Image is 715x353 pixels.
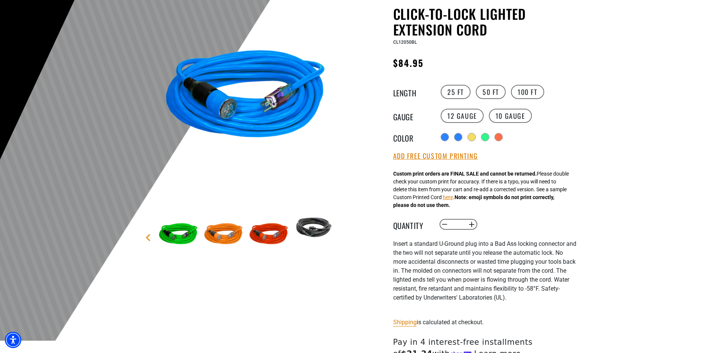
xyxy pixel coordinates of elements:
[511,85,544,99] label: 100 FT
[441,85,471,99] label: 25 FT
[393,152,478,160] button: Add Free Custom Printing
[476,85,506,99] label: 50 FT
[5,332,21,348] div: Accessibility Menu
[393,6,576,37] h1: Click-to-Lock Lighted Extension Cord
[393,317,576,327] div: is calculated at checkout.
[393,87,431,97] legend: Length
[393,220,431,229] label: Quantity
[144,234,152,241] a: Previous
[393,194,554,208] strong: Note: emoji symbols do not print correctly, please do not use them.
[393,171,537,177] strong: Custom print orders are FINAL SALE and cannot be returned.
[292,213,336,242] img: black
[489,109,532,123] label: 10 Gauge
[157,213,200,256] img: green
[441,109,484,123] label: 12 Gauge
[393,170,569,209] div: Please double check your custom print for accuracy. If there is a typo, you will need to delete t...
[393,240,576,301] span: nsert a standard U-Ground plug into a Bad Ass locking connector and the two will not separate unt...
[443,193,453,201] button: here
[393,111,431,121] legend: Gauge
[393,239,576,311] div: I
[202,213,245,256] img: orange
[393,319,417,326] a: Shipping
[247,213,290,256] img: red
[393,132,431,142] legend: Color
[155,7,336,188] img: blue
[393,40,417,45] span: CL12050BL
[393,56,423,69] span: $84.95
